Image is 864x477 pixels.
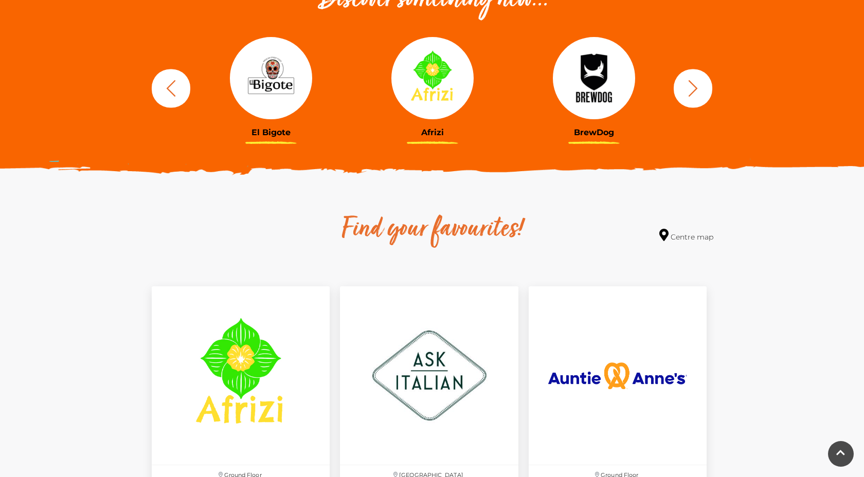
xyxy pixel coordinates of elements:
a: Centre map [659,229,713,243]
h3: El Bigote [198,127,344,137]
h3: BrewDog [521,127,667,137]
a: Afrizi [359,37,506,137]
h2: Find your favourites! [244,213,620,246]
h3: Afrizi [359,127,506,137]
a: El Bigote [198,37,344,137]
a: BrewDog [521,37,667,137]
